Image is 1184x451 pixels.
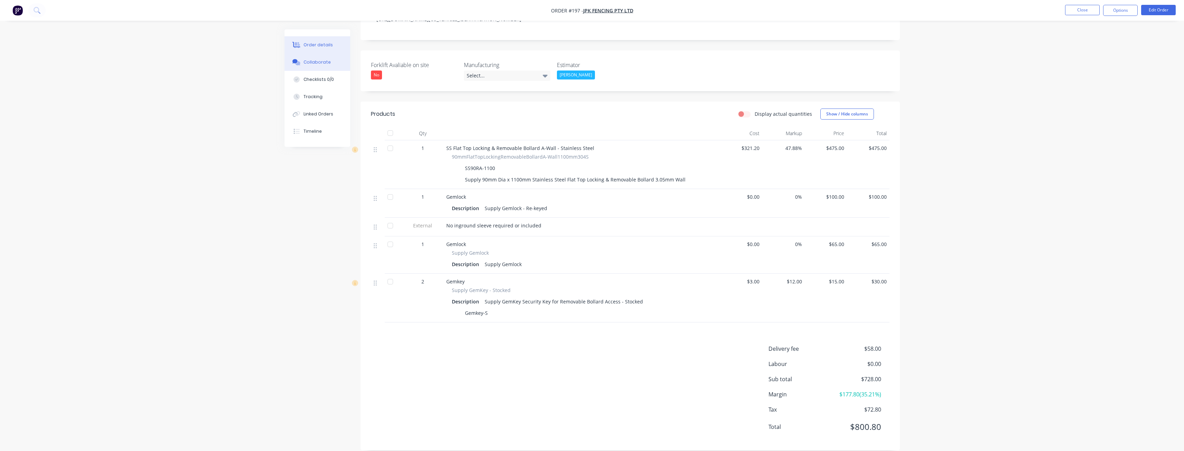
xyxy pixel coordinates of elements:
[765,241,802,248] span: 0%
[830,421,881,433] span: $800.80
[1141,5,1176,15] button: Edit Order
[421,241,424,248] span: 1
[482,297,646,307] div: Supply GemKey Security Key for Removable Bollard Access - Stocked
[830,345,881,353] span: $58.00
[304,76,334,83] div: Checklists 0/0
[768,375,830,383] span: Sub total
[446,278,465,285] span: Gemkey
[723,241,760,248] span: $0.00
[723,193,760,200] span: $0.00
[765,278,802,285] span: $12.00
[371,110,395,118] div: Products
[446,241,466,247] span: Gemlock
[402,126,444,140] div: Qty
[850,241,887,248] span: $65.00
[482,259,524,269] div: Supply Gemlock
[405,222,441,229] span: External
[462,163,498,173] div: SS90RA-1100
[808,278,845,285] span: $15.00
[446,145,594,151] span: SS Flat Top Locking & Removable Bollard A-Wall - Stainless Steel
[1065,5,1100,15] button: Close
[830,390,881,398] span: $177.80 ( 35.21 %)
[583,7,633,14] a: JPK Fencing Pty Ltd
[1103,5,1138,16] button: Options
[452,259,482,269] div: Description
[304,94,323,100] div: Tracking
[446,222,541,229] span: No inground sleeve required or included
[820,109,874,120] button: Show / Hide columns
[482,203,550,213] div: Supply Gemlock - Re-keyed
[850,278,887,285] span: $30.00
[768,360,830,368] span: Labour
[462,308,491,318] div: Gemkey-S
[12,5,23,16] img: Factory
[768,345,830,353] span: Delivery fee
[452,286,511,294] span: Supply GemKey - Stocked
[285,36,350,54] button: Order details
[765,193,802,200] span: 0%
[304,42,333,48] div: Order details
[464,71,550,81] div: Select...
[808,193,845,200] span: $100.00
[421,144,424,152] span: 1
[850,193,887,200] span: $100.00
[371,61,457,69] label: Forklift Avaliable on site
[452,153,589,160] span: 90mmFlatTopLockingRemovableBollardA-Wall1100mm304S
[464,61,550,69] label: Manufacturing
[285,71,350,88] button: Checklists 0/0
[768,423,830,431] span: Total
[808,144,845,152] span: $475.00
[304,128,322,134] div: Timeline
[285,105,350,123] button: Linked Orders
[805,126,847,140] div: Price
[723,278,760,285] span: $3.00
[830,405,881,414] span: $72.80
[304,59,331,65] div: Collaborate
[762,126,805,140] div: Markup
[285,88,350,105] button: Tracking
[285,123,350,140] button: Timeline
[830,360,881,368] span: $0.00
[452,297,482,307] div: Description
[452,203,482,213] div: Description
[847,126,889,140] div: Total
[421,193,424,200] span: 1
[304,111,333,117] div: Linked Orders
[462,175,688,185] div: Supply 90mm Dia x 1100mm Stainless Steel Flat Top Locking & Removable Bollard 3.05mm Wall
[808,241,845,248] span: $65.00
[371,71,382,79] div: No
[551,7,583,14] span: Order #197 -
[768,390,830,398] span: Margin
[720,126,763,140] div: Cost
[765,144,802,152] span: 47.88%
[768,405,830,414] span: Tax
[285,54,350,71] button: Collaborate
[830,375,881,383] span: $728.00
[755,110,812,118] label: Display actual quantities
[452,249,489,256] span: Supply Gemlock
[421,278,424,285] span: 2
[850,144,887,152] span: $475.00
[446,194,466,200] span: Gemlock
[723,144,760,152] span: $321.20
[557,71,595,79] div: [PERSON_NAME]
[557,61,643,69] label: Estimator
